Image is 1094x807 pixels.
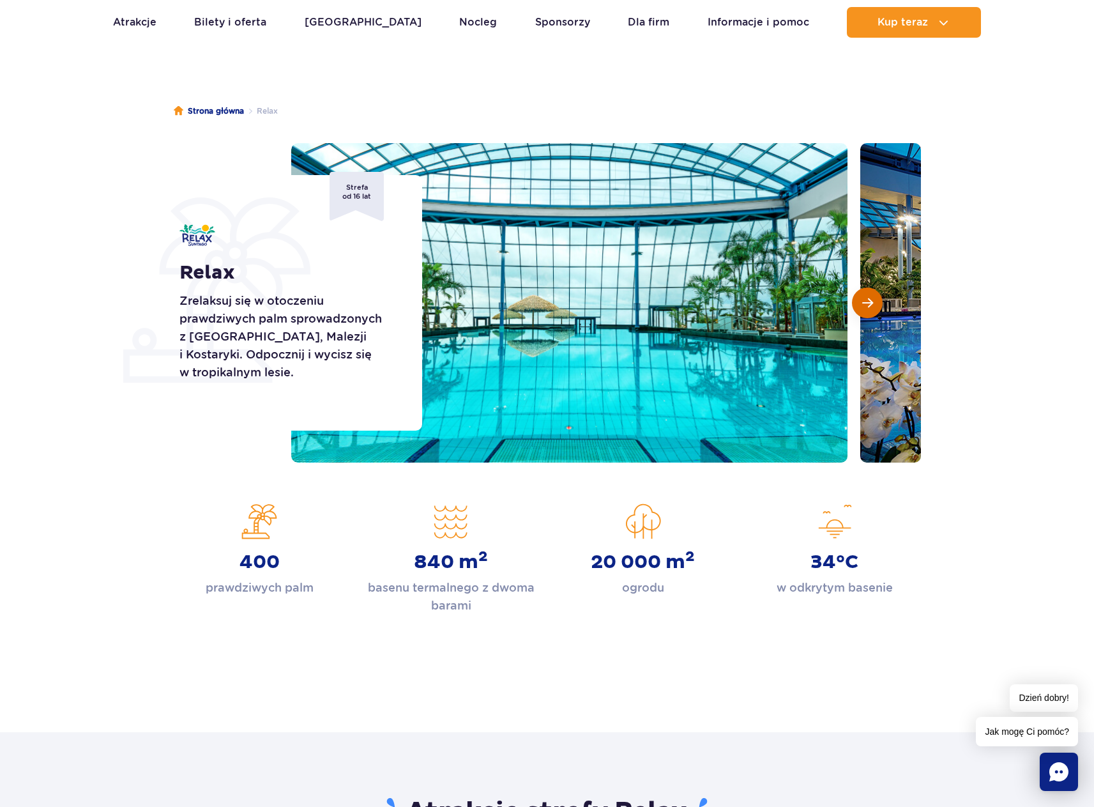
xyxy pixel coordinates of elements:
[622,579,664,597] p: ogrodu
[459,7,497,38] a: Nocleg
[179,292,393,381] p: Zrelaksuj się w otoczeniu prawdziwych palm sprowadzonych z [GEOGRAPHIC_DATA], Malezji i Kostaryki...
[174,105,244,118] a: Strona główna
[239,551,280,574] strong: 400
[194,7,266,38] a: Bilety i oferta
[365,579,537,615] p: basenu termalnego z dwoma barami
[206,579,314,597] p: prawdziwych palm
[852,288,883,318] button: Następny slajd
[113,7,156,38] a: Atrakcje
[414,551,488,574] strong: 840 m
[777,579,893,597] p: w odkrytym basenie
[478,548,488,565] sup: 2
[685,548,695,565] sup: 2
[1040,753,1078,791] div: Chat
[179,224,215,246] img: Relax
[628,7,669,38] a: Dla firm
[591,551,695,574] strong: 20 000 m
[1010,684,1078,712] span: Dzień dobry!
[976,717,1078,746] span: Jak mogę Ci pomóc?
[847,7,981,38] button: Kup teraz
[179,261,393,284] h1: Relax
[708,7,809,38] a: Informacje i pomoc
[244,105,278,118] li: Relax
[305,7,422,38] a: [GEOGRAPHIC_DATA]
[810,551,858,574] strong: 34°C
[330,172,384,221] span: Strefa od 16 lat
[877,17,928,28] span: Kup teraz
[535,7,590,38] a: Sponsorzy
